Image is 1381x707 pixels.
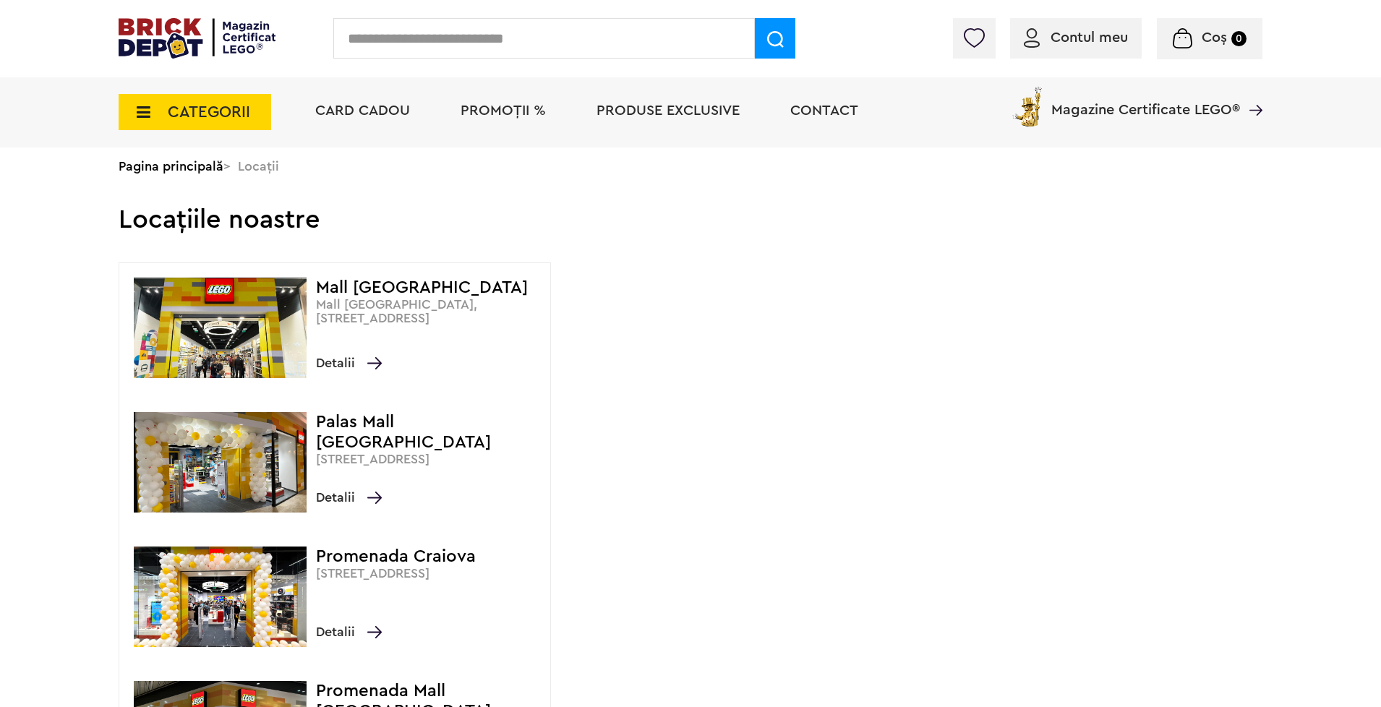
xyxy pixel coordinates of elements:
[316,567,543,580] p: [STREET_ADDRESS]
[119,147,1262,185] div: > Locații
[316,622,382,642] span: Detalii
[597,103,740,118] a: Produse exclusive
[1231,31,1247,46] small: 0
[1051,30,1128,45] span: Contul meu
[316,353,382,373] span: Detalii
[316,278,543,298] h4: Mall [GEOGRAPHIC_DATA]
[1202,30,1227,45] span: Coș
[316,453,543,466] p: [STREET_ADDRESS]
[316,412,543,453] h4: Palas Mall [GEOGRAPHIC_DATA]
[119,185,1262,233] h2: Locațiile noastre
[461,103,546,118] a: PROMOȚII %
[1051,84,1240,117] span: Magazine Certificate LEGO®
[168,104,250,120] span: CATEGORII
[790,103,858,118] a: Contact
[315,103,410,118] a: Card Cadou
[119,160,223,173] a: Pagina principală
[316,298,543,325] p: Mall [GEOGRAPHIC_DATA], [STREET_ADDRESS]
[316,547,543,567] h4: Promenada Craiova
[1240,84,1262,98] a: Magazine Certificate LEGO®
[316,487,382,507] span: Detalii
[1024,30,1128,45] a: Contul meu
